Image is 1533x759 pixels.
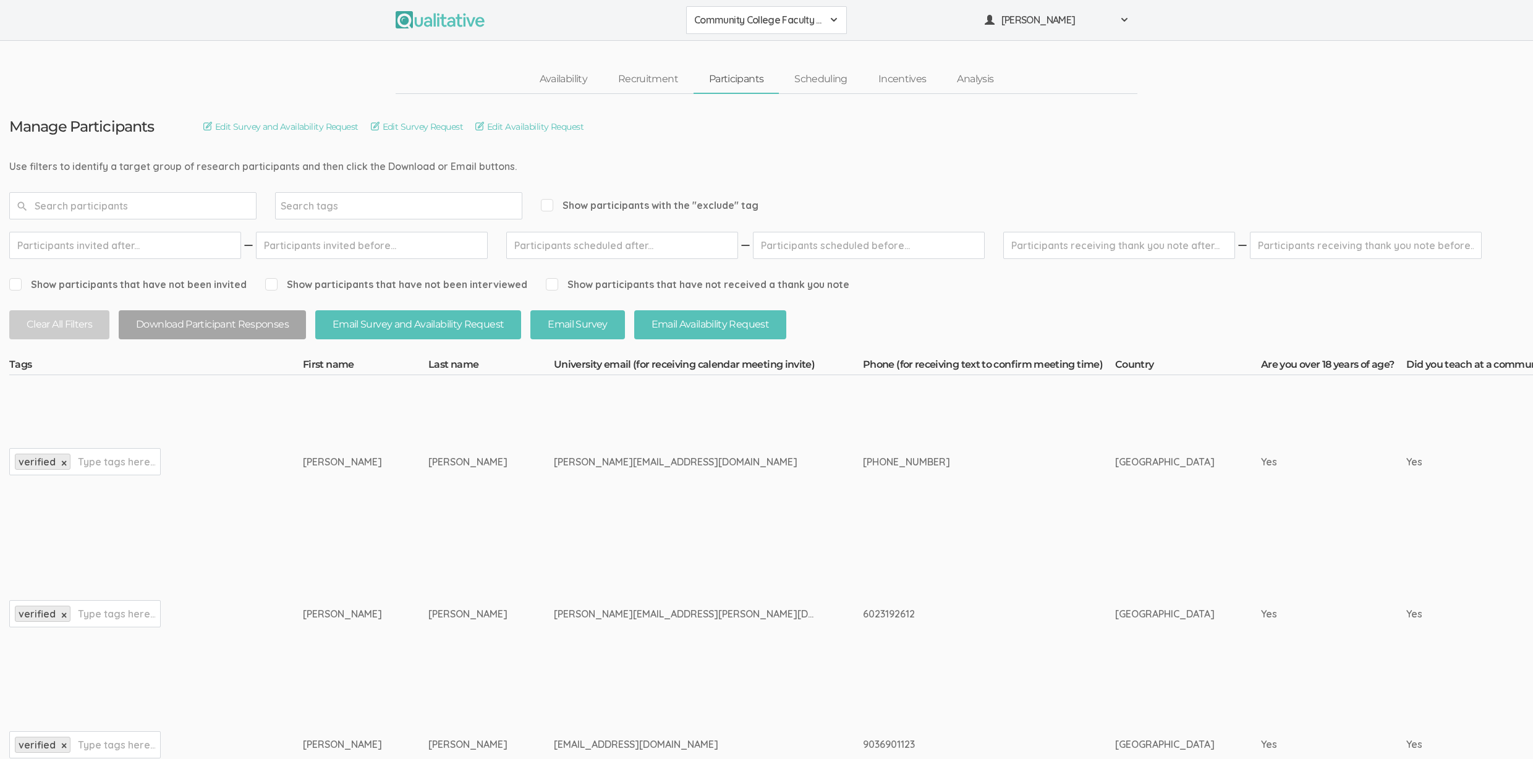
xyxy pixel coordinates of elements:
th: Last name [428,358,554,375]
div: [PERSON_NAME] [303,455,382,469]
button: Download Participant Responses [119,310,306,339]
img: dash.svg [739,232,752,259]
span: Show participants that have not received a thank you note [546,278,849,292]
div: [PERSON_NAME] [428,455,507,469]
input: Participants invited before... [256,232,488,259]
div: [PERSON_NAME][EMAIL_ADDRESS][DOMAIN_NAME] [554,455,817,469]
input: Participants receiving thank you note before... [1250,232,1482,259]
div: Yes [1261,455,1360,469]
input: Type tags here... [78,737,155,753]
a: Availability [524,66,603,93]
div: 9036901123 [863,737,1069,752]
span: verified [19,456,56,468]
div: [PERSON_NAME][EMAIL_ADDRESS][PERSON_NAME][DOMAIN_NAME] [554,607,817,621]
button: Clear All Filters [9,310,109,339]
div: [PHONE_NUMBER] [863,455,1069,469]
button: Email Availability Request [634,310,786,339]
span: Show participants that have not been invited [9,278,247,292]
a: Incentives [863,66,942,93]
span: Show participants with the "exclude" tag [541,198,758,213]
input: Type tags here... [78,606,155,622]
a: × [61,740,67,751]
span: Show participants that have not been interviewed [265,278,527,292]
input: Search tags [281,198,358,214]
img: dash.svg [1236,232,1249,259]
a: × [61,458,67,469]
img: dash.svg [242,232,255,259]
a: Edit Survey Request [371,120,463,134]
div: [PERSON_NAME] [303,607,382,621]
span: verified [19,739,56,751]
div: [GEOGRAPHIC_DATA] [1115,607,1215,621]
th: Tags [9,358,303,375]
a: Participants [694,66,779,93]
button: Email Survey and Availability Request [315,310,521,339]
th: Phone (for receiving text to confirm meeting time) [863,358,1115,375]
span: [PERSON_NAME] [1001,13,1113,27]
button: [PERSON_NAME] [977,6,1137,34]
th: First name [303,358,428,375]
button: Email Survey [530,310,624,339]
div: [PERSON_NAME] [428,607,507,621]
input: Participants scheduled before... [753,232,985,259]
h3: Manage Participants [9,119,154,135]
input: Type tags here... [78,454,155,470]
div: [PERSON_NAME] [303,737,382,752]
th: University email (for receiving calendar meeting invite) [554,358,863,375]
a: Edit Survey and Availability Request [203,120,359,134]
a: Analysis [941,66,1009,93]
img: Qualitative [396,11,485,28]
div: Yes [1261,737,1360,752]
span: verified [19,608,56,620]
a: Edit Availability Request [475,120,584,134]
div: [PERSON_NAME] [428,737,507,752]
th: Are you over 18 years of age? [1261,358,1406,375]
a: Scheduling [779,66,863,93]
a: Recruitment [603,66,694,93]
div: Yes [1261,607,1360,621]
th: Country [1115,358,1261,375]
div: [EMAIL_ADDRESS][DOMAIN_NAME] [554,737,817,752]
div: [GEOGRAPHIC_DATA] [1115,737,1215,752]
input: Search participants [9,192,257,219]
span: Community College Faculty Experiences [694,13,823,27]
div: 6023192612 [863,607,1069,621]
input: Participants invited after... [9,232,241,259]
input: Participants receiving thank you note after... [1003,232,1235,259]
iframe: Chat Widget [1471,700,1533,759]
div: [GEOGRAPHIC_DATA] [1115,455,1215,469]
input: Participants scheduled after... [506,232,738,259]
button: Community College Faculty Experiences [686,6,847,34]
a: × [61,610,67,621]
